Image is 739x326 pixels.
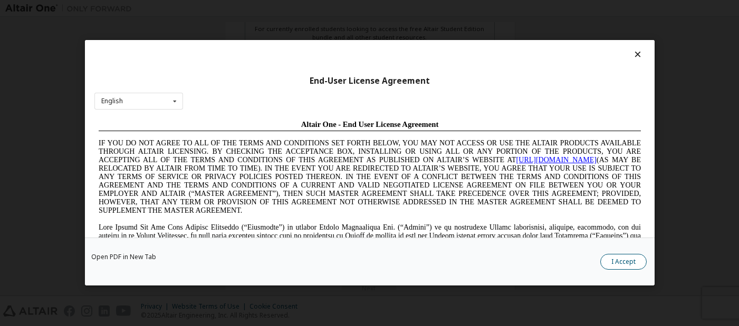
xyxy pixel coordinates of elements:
span: IF YOU DO NOT AGREE TO ALL OF THE TERMS AND CONDITIONS SET FORTH BELOW, YOU MAY NOT ACCESS OR USE... [4,23,546,98]
button: I Accept [600,254,647,270]
div: English [101,98,123,104]
span: Altair One - End User License Agreement [207,4,344,13]
span: Lore Ipsumd Sit Ame Cons Adipisc Elitseddo (“Eiusmodte”) in utlabor Etdolo Magnaaliqua Eni. (“Adm... [4,107,546,183]
div: End-User License Agreement [94,76,645,86]
a: Open PDF in New Tab [91,254,156,261]
a: [URL][DOMAIN_NAME] [422,40,502,48]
